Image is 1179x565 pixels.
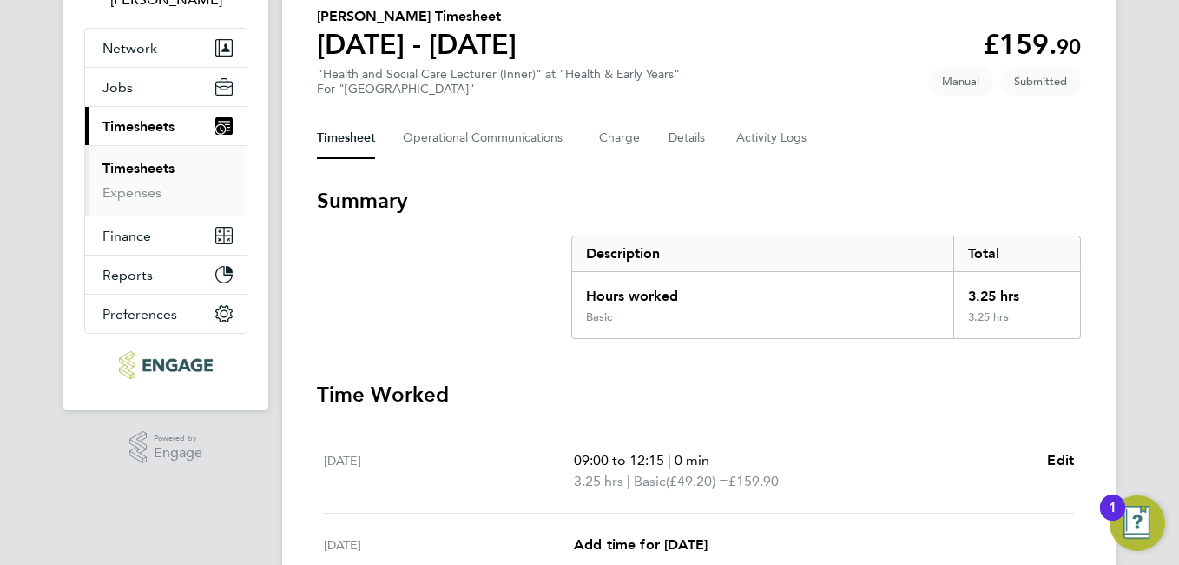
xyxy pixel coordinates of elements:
span: Timesheets [102,118,175,135]
span: This timesheet is Submitted. [1000,67,1081,96]
button: Open Resource Center, 1 new notification [1110,495,1165,551]
span: Powered by [154,431,202,446]
button: Operational Communications [403,117,571,159]
app-decimal: £159. [983,28,1081,61]
span: This timesheet was manually created. [928,67,993,96]
div: 3.25 hrs [953,310,1080,338]
button: Timesheet [317,117,375,159]
div: For "[GEOGRAPHIC_DATA]" [317,82,680,96]
button: Activity Logs [736,117,809,159]
button: Details [669,117,708,159]
button: Charge [599,117,641,159]
a: Edit [1047,450,1074,471]
div: Hours worked [572,272,953,310]
span: 90 [1057,34,1081,59]
span: | [627,473,630,489]
div: "Health and Social Care Lecturer (Inner)" at "Health & Early Years" [317,67,680,96]
a: Add time for [DATE] [574,535,708,555]
span: Engage [154,446,202,461]
button: Jobs [85,68,247,106]
span: £159.90 [728,473,779,489]
span: | [668,452,671,469]
div: Basic [586,310,612,324]
span: 09:00 to 12:15 [574,452,664,469]
div: Description [572,236,953,271]
span: 3.25 hrs [574,473,623,489]
span: Network [102,40,157,56]
span: (£49.20) = [666,473,728,489]
div: [DATE] [324,450,574,492]
h3: Summary [317,187,1081,215]
a: Powered byEngage [129,431,203,464]
div: [DATE] [324,535,574,555]
button: Preferences [85,295,247,333]
a: Expenses [102,184,161,201]
a: Go to home page [84,351,247,379]
span: Add time for [DATE] [574,536,708,553]
div: 1 [1109,508,1116,530]
div: Total [953,236,1080,271]
div: Timesheets [85,145,247,216]
span: Preferences [102,306,177,322]
a: Timesheets [102,160,175,176]
button: Network [85,29,247,67]
button: Timesheets [85,107,247,145]
img: ncclondon-logo-retina.png [119,351,212,379]
div: Summary [571,236,1081,339]
span: Basic [634,471,666,492]
div: 3.25 hrs [953,272,1080,310]
button: Finance [85,216,247,255]
button: Reports [85,256,247,294]
h3: Time Worked [317,381,1081,409]
h2: [PERSON_NAME] Timesheet [317,6,517,27]
span: Edit [1047,452,1074,469]
span: Reports [102,267,153,283]
span: Finance [102,228,151,244]
h1: [DATE] - [DATE] [317,27,517,62]
span: Jobs [102,79,133,96]
span: 0 min [675,452,709,469]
